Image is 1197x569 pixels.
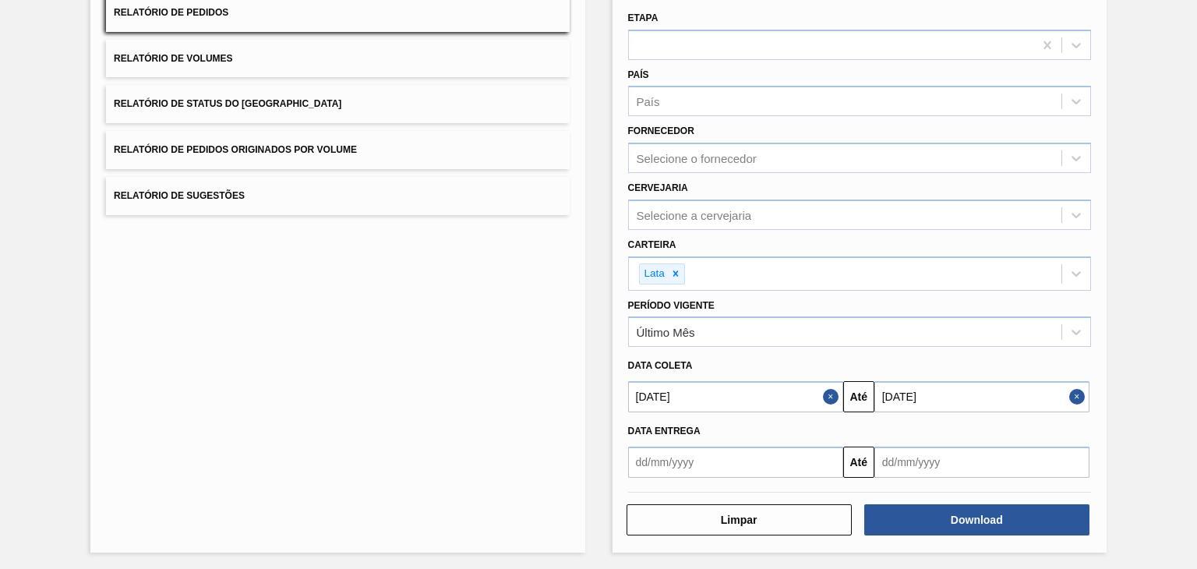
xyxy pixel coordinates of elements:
[628,69,649,80] label: País
[637,208,752,221] div: Selecione a cervejaria
[628,381,843,412] input: dd/mm/yyyy
[628,300,715,311] label: Período Vigente
[114,7,228,18] span: Relatório de Pedidos
[114,98,341,109] span: Relatório de Status do [GEOGRAPHIC_DATA]
[843,447,874,478] button: Até
[106,40,569,78] button: Relatório de Volumes
[637,95,660,108] div: País
[628,125,694,136] label: Fornecedor
[864,504,1089,535] button: Download
[1069,381,1089,412] button: Close
[628,239,676,250] label: Carteira
[114,144,357,155] span: Relatório de Pedidos Originados por Volume
[637,326,695,339] div: Último Mês
[640,264,667,284] div: Lata
[628,12,659,23] label: Etapa
[628,182,688,193] label: Cervejaria
[628,360,693,371] span: Data coleta
[628,447,843,478] input: dd/mm/yyyy
[106,85,569,123] button: Relatório de Status do [GEOGRAPHIC_DATA]
[628,426,701,436] span: Data Entrega
[874,381,1089,412] input: dd/mm/yyyy
[823,381,843,412] button: Close
[874,447,1089,478] input: dd/mm/yyyy
[627,504,852,535] button: Limpar
[114,190,245,201] span: Relatório de Sugestões
[106,177,569,215] button: Relatório de Sugestões
[106,131,569,169] button: Relatório de Pedidos Originados por Volume
[843,381,874,412] button: Até
[114,53,232,64] span: Relatório de Volumes
[637,152,757,165] div: Selecione o fornecedor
